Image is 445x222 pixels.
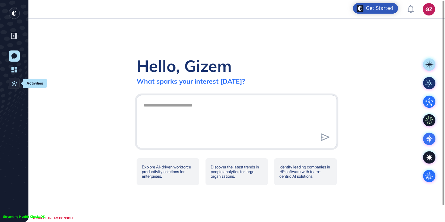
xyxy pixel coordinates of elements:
button: GZ [423,3,435,15]
div: Discover the latest trends in people analytics for large organizations. [206,158,268,185]
div: TOGGLE STREAM CONSOLE [31,214,76,222]
div: entrapeer-logo [9,8,20,19]
img: launcher-image-alternative-text [357,5,363,12]
div: Open Get Started checklist [353,3,398,14]
div: Get Started [366,5,393,11]
div: Hello, Gizem [137,56,232,76]
a: Activities [9,78,20,89]
div: Explore AI-driven workforce productivity solutions for enterprises. [137,158,199,185]
div: Identify leading companies in HR software with team-centric AI solutions. [274,158,337,185]
div: What sparks your interest [DATE]? [137,77,245,85]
